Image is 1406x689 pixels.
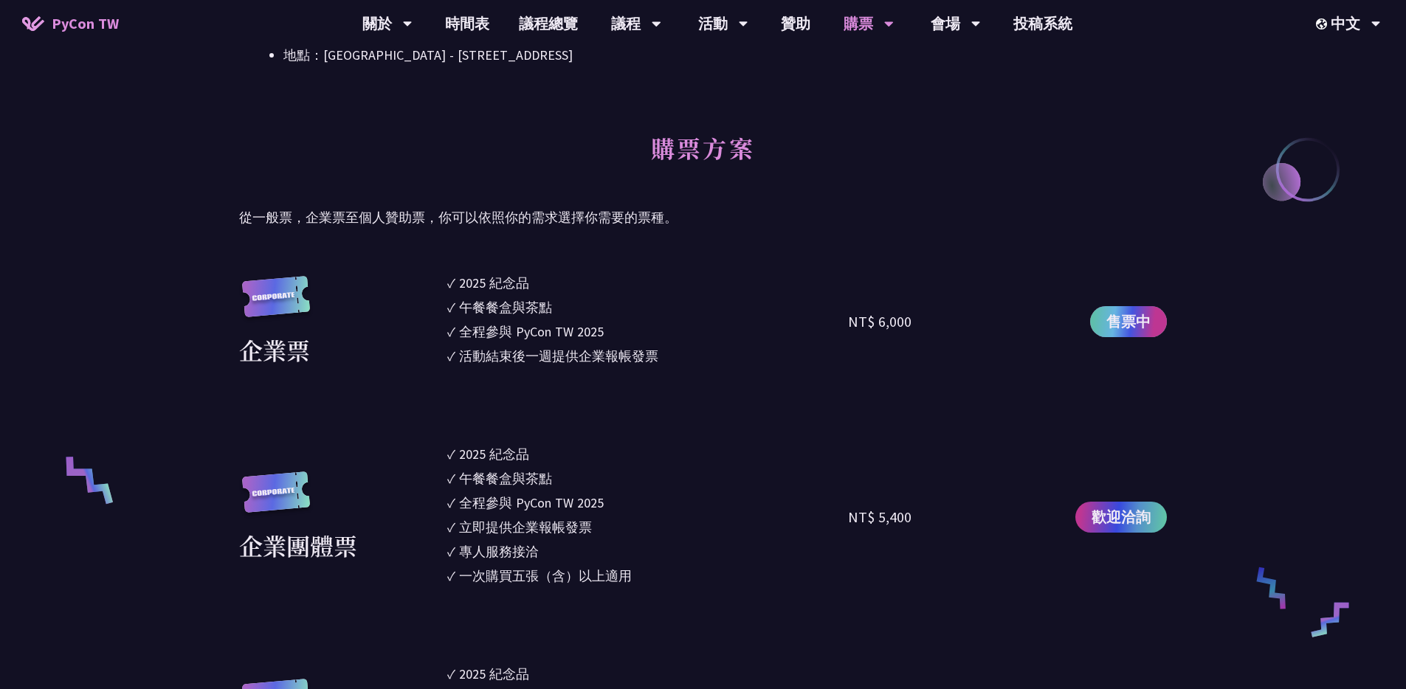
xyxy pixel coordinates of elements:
[459,541,539,561] div: 專人服務接洽
[459,566,632,586] div: 一次購買五張（含）以上適用
[1090,306,1167,337] a: 售票中
[447,444,849,464] li: ✓
[447,566,849,586] li: ✓
[52,13,119,35] span: PyCon TW
[22,16,44,31] img: Home icon of PyCon TW 2025
[447,517,849,537] li: ✓
[7,5,134,42] a: PyCon TW
[239,276,313,333] img: corporate.a587c14.svg
[459,517,592,537] div: 立即提供企業報帳發票
[447,664,849,684] li: ✓
[459,664,529,684] div: 2025 紀念品
[447,322,849,342] li: ✓
[447,273,849,293] li: ✓
[848,311,912,333] div: NT$ 6,000
[447,346,849,366] li: ✓
[447,493,849,513] li: ✓
[459,468,552,488] div: 午餐餐盒與茶點
[848,506,912,528] div: NT$ 5,400
[459,444,529,464] div: 2025 紀念品
[447,297,849,317] li: ✓
[459,273,529,293] div: 2025 紀念品
[447,468,849,488] li: ✓
[283,44,1167,66] li: 地點：[GEOGRAPHIC_DATA] - ​[STREET_ADDRESS]
[459,297,552,317] div: 午餐餐盒與茶點
[1316,18,1331,30] img: Locale Icon
[239,207,1167,229] p: 從一般票，企業票至個人贊助票，你可以依照你的需求選擇你需要的票種。
[239,332,310,367] div: 企業票
[459,493,604,513] div: 全程參與 PyCon TW 2025
[1075,502,1167,533] a: 歡迎洽詢
[459,346,658,366] div: 活動結束後一週提供企業報帳發票
[1106,311,1151,333] span: 售票中
[239,471,313,528] img: corporate.a587c14.svg
[447,541,849,561] li: ✓
[1092,506,1151,528] span: 歡迎洽詢
[239,118,1167,199] h2: 購票方案
[239,527,357,563] div: 企業團體票
[459,322,604,342] div: 全程參與 PyCon TW 2025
